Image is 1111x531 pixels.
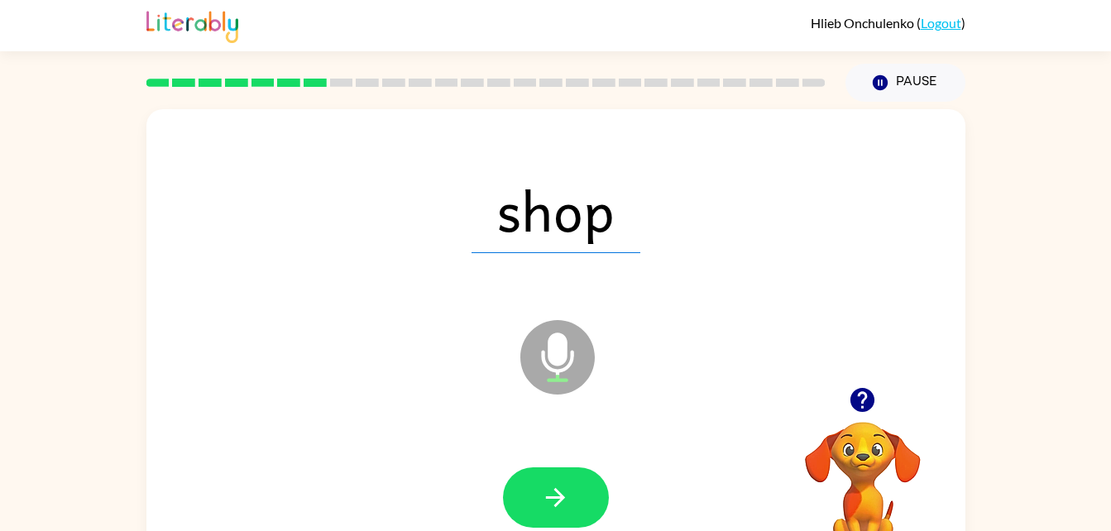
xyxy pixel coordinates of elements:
[146,7,238,43] img: Literably
[811,15,965,31] div: ( )
[472,167,640,253] span: shop
[811,15,917,31] span: Hlieb Onchulenko
[921,15,961,31] a: Logout
[845,64,965,102] button: Pause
